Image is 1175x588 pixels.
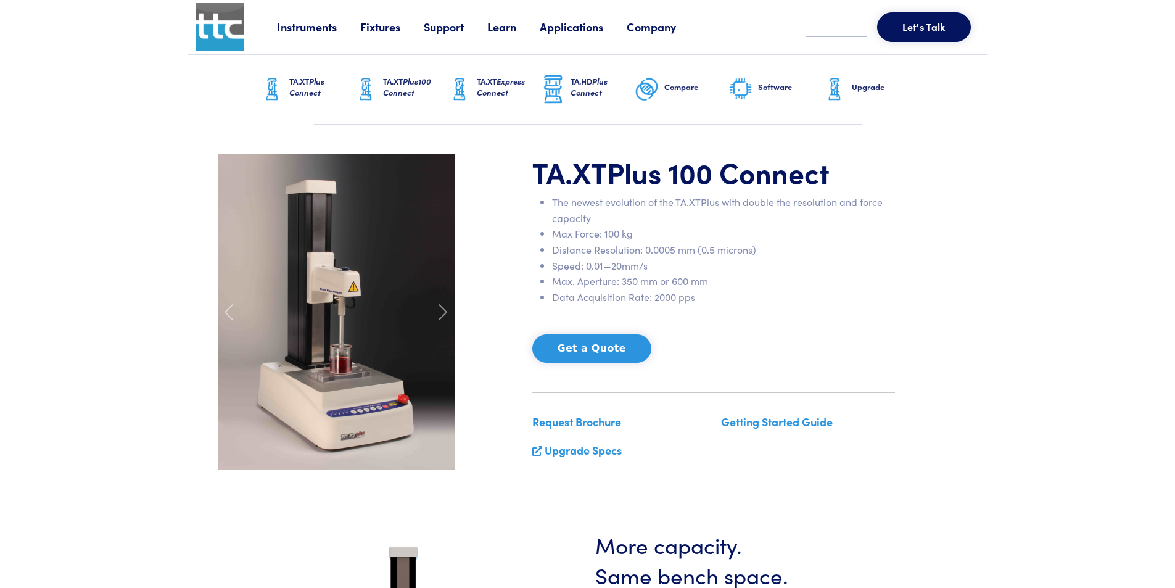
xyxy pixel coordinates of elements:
[552,194,895,226] li: The newest evolution of the TA.XTPlus with double the resolution and force capacity
[721,414,833,429] a: Getting Started Guide
[540,19,627,35] a: Applications
[571,76,635,98] h6: TA.HD
[877,12,971,42] button: Let's Talk
[552,242,895,258] li: Distance Resolution: 0.0005 mm (0.5 microns)
[552,273,895,289] li: Max. Aperture: 350 mm or 600 mm
[552,289,895,305] li: Data Acquisition Rate: 2000 pps
[277,19,360,35] a: Instruments
[552,258,895,274] li: Speed: 0.01—20mm/s
[728,55,822,124] a: Software
[664,81,728,93] h6: Compare
[383,76,447,98] h6: TA.XT
[541,55,635,124] a: TA.HDPlus Connect
[635,74,659,105] img: compare-graphic.png
[635,55,728,124] a: Compare
[353,55,447,124] a: TA.XTPlus100 Connect
[447,74,472,105] img: ta-xt-graphic.png
[289,75,324,98] span: Plus Connect
[447,55,541,124] a: TA.XTExpress Connect
[607,152,830,191] span: Plus 100 Connect
[852,81,916,93] h6: Upgrade
[218,154,455,470] img: ta-xt-plus-100-gel-red.jpg
[758,81,822,93] h6: Software
[552,226,895,242] li: Max Force: 100 kg
[289,76,353,98] h6: TA.XT
[822,55,916,124] a: Upgrade
[424,19,487,35] a: Support
[477,76,541,98] h6: TA.XT
[353,74,378,105] img: ta-xt-graphic.png
[571,75,608,98] span: Plus Connect
[728,77,753,102] img: software-graphic.png
[383,75,431,98] span: Plus100 Connect
[487,19,540,35] a: Learn
[627,19,699,35] a: Company
[260,74,284,105] img: ta-xt-graphic.png
[532,414,621,429] a: Request Brochure
[541,73,566,106] img: ta-hd-graphic.png
[260,55,353,124] a: TA.XTPlus Connect
[196,3,244,51] img: ttc_logo_1x1_v1.0.png
[545,442,622,458] a: Upgrade Specs
[532,154,895,190] h1: TA.XT
[822,74,847,105] img: ta-xt-graphic.png
[532,334,651,363] button: Get a Quote
[360,19,424,35] a: Fixtures
[477,75,525,98] span: Express Connect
